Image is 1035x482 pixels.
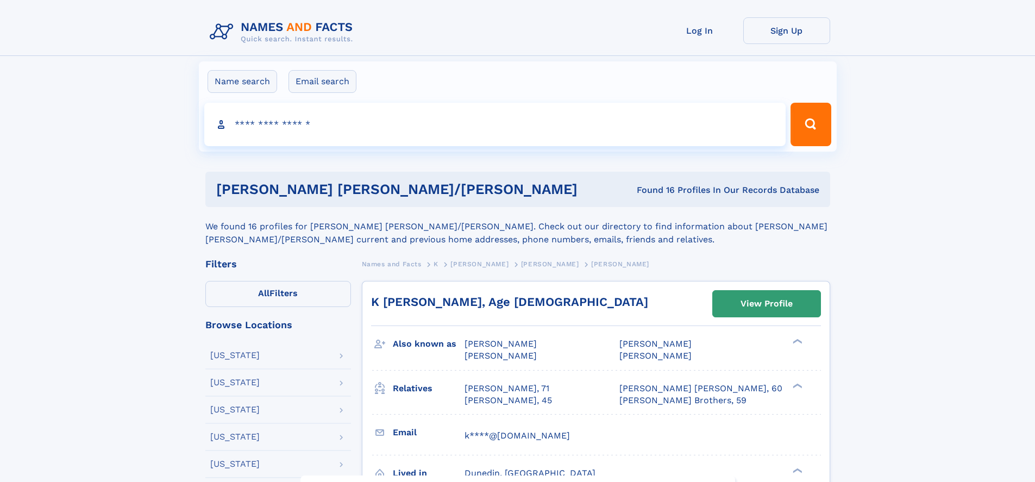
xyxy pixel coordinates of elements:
img: Logo Names and Facts [205,17,362,47]
input: search input [204,103,786,146]
div: We found 16 profiles for [PERSON_NAME] [PERSON_NAME]/[PERSON_NAME]. Check out our directory to fi... [205,207,830,246]
label: Email search [288,70,356,93]
span: Dunedin, [GEOGRAPHIC_DATA] [465,468,595,478]
div: ❯ [790,467,803,474]
div: [US_STATE] [210,405,260,414]
a: [PERSON_NAME] [521,257,579,271]
a: K [PERSON_NAME], Age [DEMOGRAPHIC_DATA] [371,295,648,309]
div: ❯ [790,382,803,389]
span: [PERSON_NAME] [619,350,692,361]
a: [PERSON_NAME] [450,257,509,271]
span: All [258,288,269,298]
h3: Email [393,423,465,442]
button: Search Button [791,103,831,146]
span: [PERSON_NAME] [465,339,537,349]
label: Filters [205,281,351,307]
span: [PERSON_NAME] [465,350,537,361]
div: [US_STATE] [210,378,260,387]
span: K [434,260,438,268]
span: [PERSON_NAME] [591,260,649,268]
a: View Profile [713,291,820,317]
h3: Relatives [393,379,465,398]
div: [US_STATE] [210,433,260,441]
div: Filters [205,259,351,269]
div: Browse Locations [205,320,351,330]
span: [PERSON_NAME] [619,339,692,349]
h3: Also known as [393,335,465,353]
label: Name search [208,70,277,93]
a: K [434,257,438,271]
a: Names and Facts [362,257,422,271]
div: View Profile [741,291,793,316]
div: [US_STATE] [210,460,260,468]
h1: [PERSON_NAME] [PERSON_NAME]/[PERSON_NAME] [216,183,607,196]
span: [PERSON_NAME] [521,260,579,268]
span: [PERSON_NAME] [450,260,509,268]
a: [PERSON_NAME], 71 [465,383,549,395]
div: ❯ [790,338,803,345]
div: Found 16 Profiles In Our Records Database [607,184,819,196]
div: [US_STATE] [210,351,260,360]
a: [PERSON_NAME] Brothers, 59 [619,395,747,406]
a: [PERSON_NAME] [PERSON_NAME], 60 [619,383,782,395]
a: Log In [656,17,743,44]
a: [PERSON_NAME], 45 [465,395,552,406]
a: Sign Up [743,17,830,44]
